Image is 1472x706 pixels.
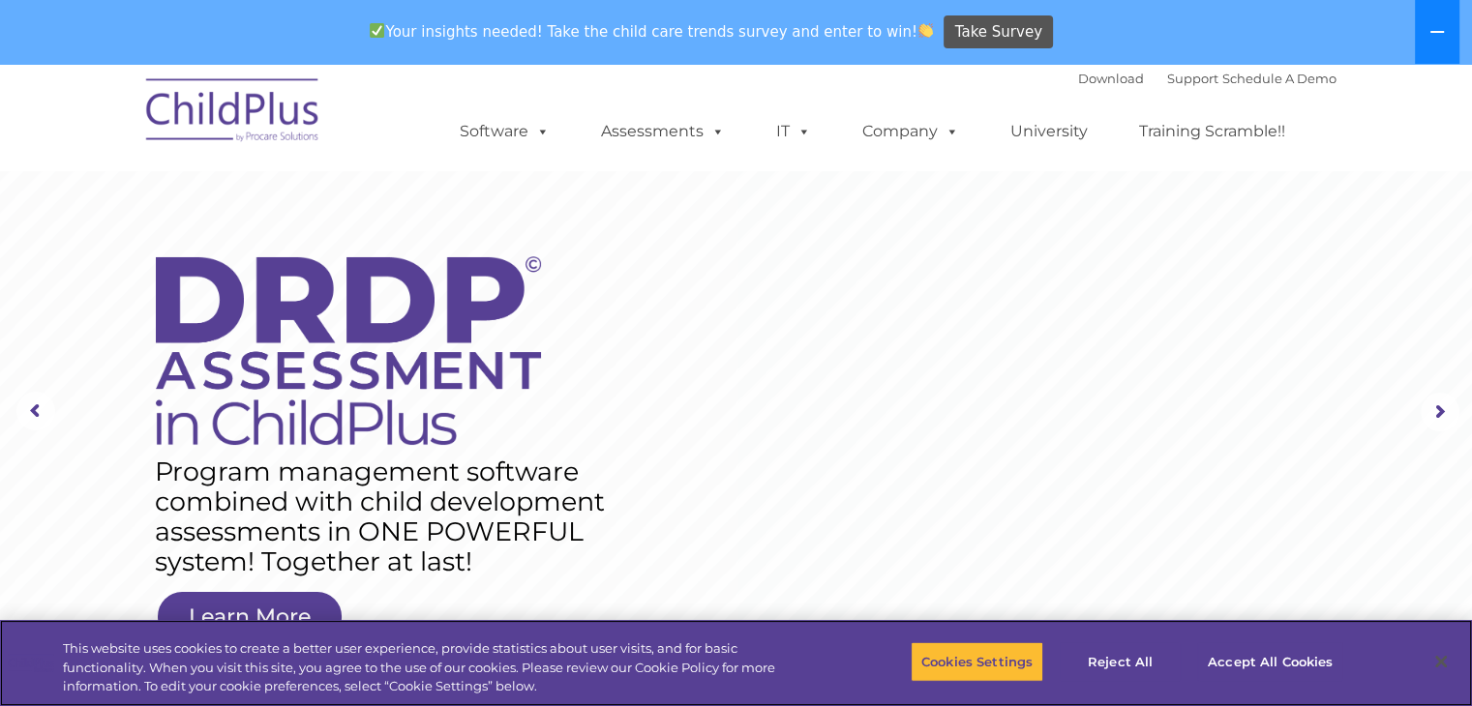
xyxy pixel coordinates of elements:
img: 👏 [918,23,933,38]
span: Take Survey [955,15,1042,49]
button: Reject All [1060,641,1181,682]
a: Software [440,112,569,151]
img: ChildPlus by Procare Solutions [136,65,330,162]
a: University [991,112,1107,151]
img: ✅ [370,23,384,38]
font: | [1078,71,1337,86]
a: Learn More [158,592,342,642]
a: Take Survey [944,15,1053,49]
a: Download [1078,71,1144,86]
img: DRDP Assessment in ChildPlus [156,256,542,445]
rs-layer: Program management software combined with child development assessments in ONE POWERFUL system! T... [155,456,626,576]
button: Accept All Cookies [1197,641,1343,682]
a: Training Scramble!! [1120,112,1305,151]
span: Your insights needed! Take the child care trends survey and enter to win! [362,13,942,50]
button: Close [1420,640,1462,683]
button: Cookies Settings [911,641,1043,682]
a: Support [1167,71,1218,86]
a: IT [757,112,830,151]
div: This website uses cookies to create a better user experience, provide statistics about user visit... [63,639,810,696]
a: Assessments [582,112,744,151]
a: Schedule A Demo [1222,71,1337,86]
a: Company [843,112,978,151]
